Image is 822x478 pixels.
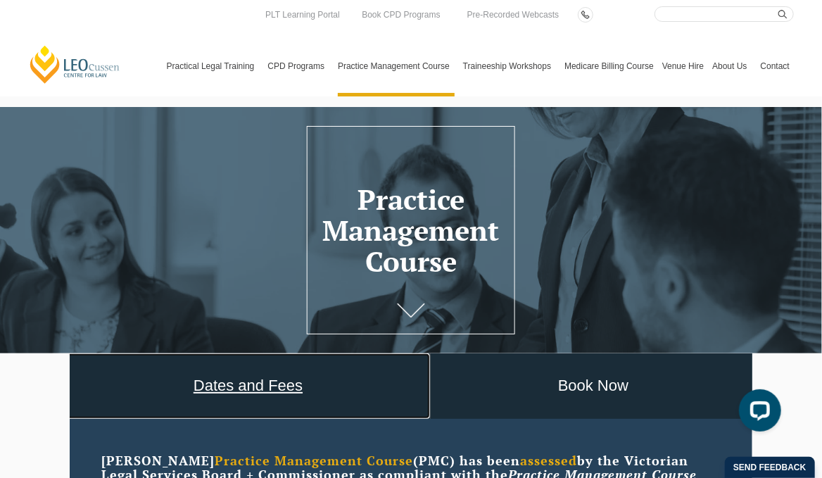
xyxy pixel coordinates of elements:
a: [PERSON_NAME] Centre for Law [28,44,122,84]
a: Practical Legal Training [163,36,264,96]
h1: Practice Management Course [312,184,510,277]
a: CPD Programs [263,36,334,96]
strong: assessed [520,452,577,469]
a: Book CPD Programs [358,7,443,23]
a: Medicare Billing Course [560,36,658,96]
a: Contact [757,36,794,96]
a: About Us [708,36,756,96]
a: Traineeship Workshops [459,36,560,96]
a: Venue Hire [658,36,708,96]
iframe: LiveChat chat widget [728,384,787,443]
a: PLT Learning Portal [262,7,343,23]
a: Pre-Recorded Webcasts [464,7,563,23]
strong: Practice Management Course [215,452,413,469]
a: Practice Management Course [334,36,459,96]
a: Dates and Fees [66,353,430,419]
a: Book Now [431,353,756,419]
